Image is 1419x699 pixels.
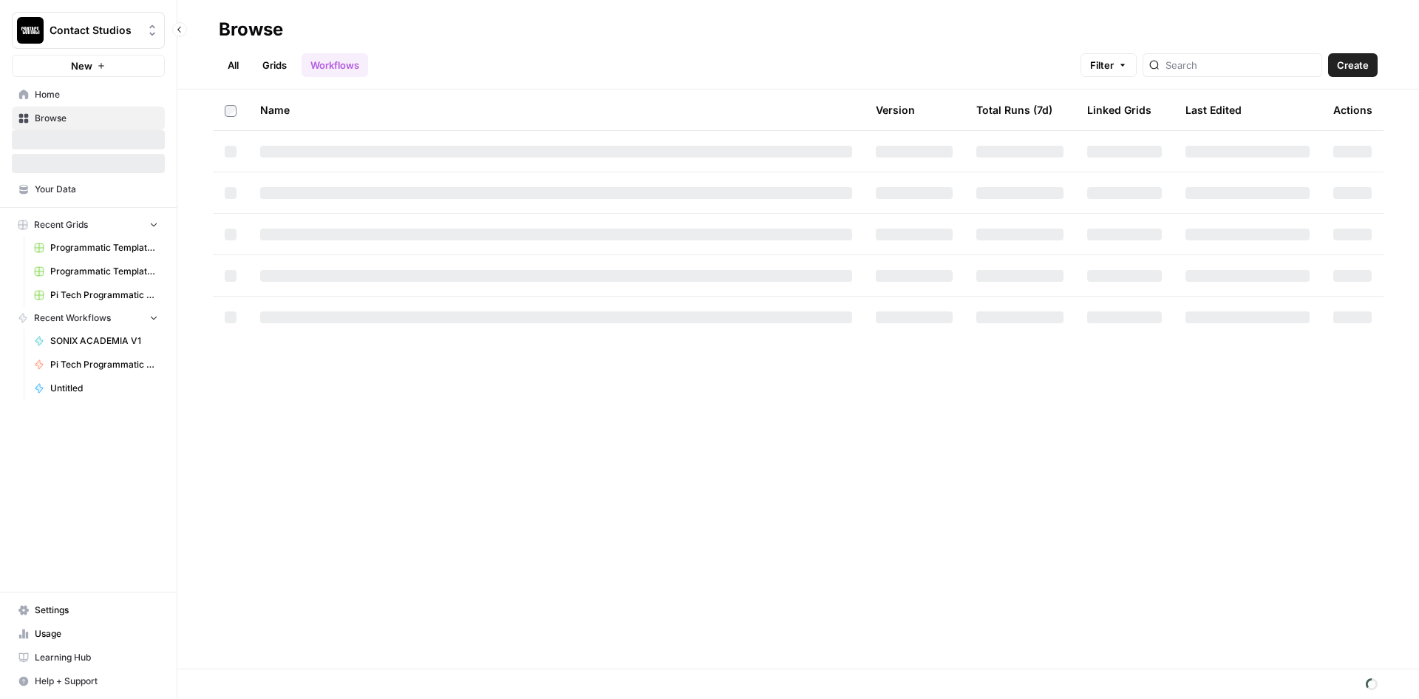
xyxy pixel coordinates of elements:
span: Settings [35,604,158,617]
a: Pi Tech Programmatic Service pages Grid [27,283,165,307]
button: Filter [1081,53,1137,77]
a: Programmatic Template [chatgpt prompts for] - AirOps [27,236,165,260]
span: Pi Tech Programmatic Service pages Grid [50,288,158,302]
a: Pi Tech Programmatic Service pages [27,353,165,376]
button: Create [1328,53,1378,77]
span: Contact Studios [50,23,139,38]
div: Linked Grids [1087,90,1151,130]
img: Contact Studios Logo [17,17,44,44]
span: Recent Grids [34,218,88,232]
span: Help + Support [35,675,158,688]
button: Recent Workflows [12,307,165,329]
span: Programmatic Template [chatgpt prompts for] - AirOps [50,241,158,254]
a: Untitled [27,376,165,400]
a: All [219,53,248,77]
span: Create [1337,58,1369,72]
div: Browse [219,18,283,41]
div: Actions [1333,90,1372,130]
button: Recent Grids [12,214,165,236]
a: Your Data [12,178,165,201]
a: Grids [253,53,296,77]
a: Usage [12,622,165,646]
a: Workflows [302,53,368,77]
a: SONIX ACADEMIA V1 [27,329,165,353]
div: Total Runs (7d) [976,90,1052,130]
a: Settings [12,598,165,622]
span: New [71,58,92,73]
span: Learning Hub [35,651,158,664]
span: Recent Workflows [34,311,111,325]
input: Search [1166,58,1316,72]
span: Untitled [50,382,158,395]
button: Workspace: Contact Studios [12,12,165,49]
span: Programmatic Template [prompts_ai for] - AirOps - prompts_ai for.csv [50,265,158,278]
div: Version [876,90,915,130]
span: Filter [1090,58,1114,72]
a: Browse [12,107,165,130]
div: Last Edited [1185,90,1242,130]
a: Home [12,83,165,107]
span: Home [35,88,158,101]
span: Usage [35,627,158,641]
button: Help + Support [12,669,165,693]
span: Browse [35,112,158,125]
button: New [12,55,165,77]
span: Pi Tech Programmatic Service pages [50,358,158,371]
span: SONIX ACADEMIA V1 [50,334,158,348]
span: Your Data [35,183,158,196]
a: Programmatic Template [prompts_ai for] - AirOps - prompts_ai for.csv [27,260,165,283]
div: Name [260,90,852,130]
a: Learning Hub [12,646,165,669]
